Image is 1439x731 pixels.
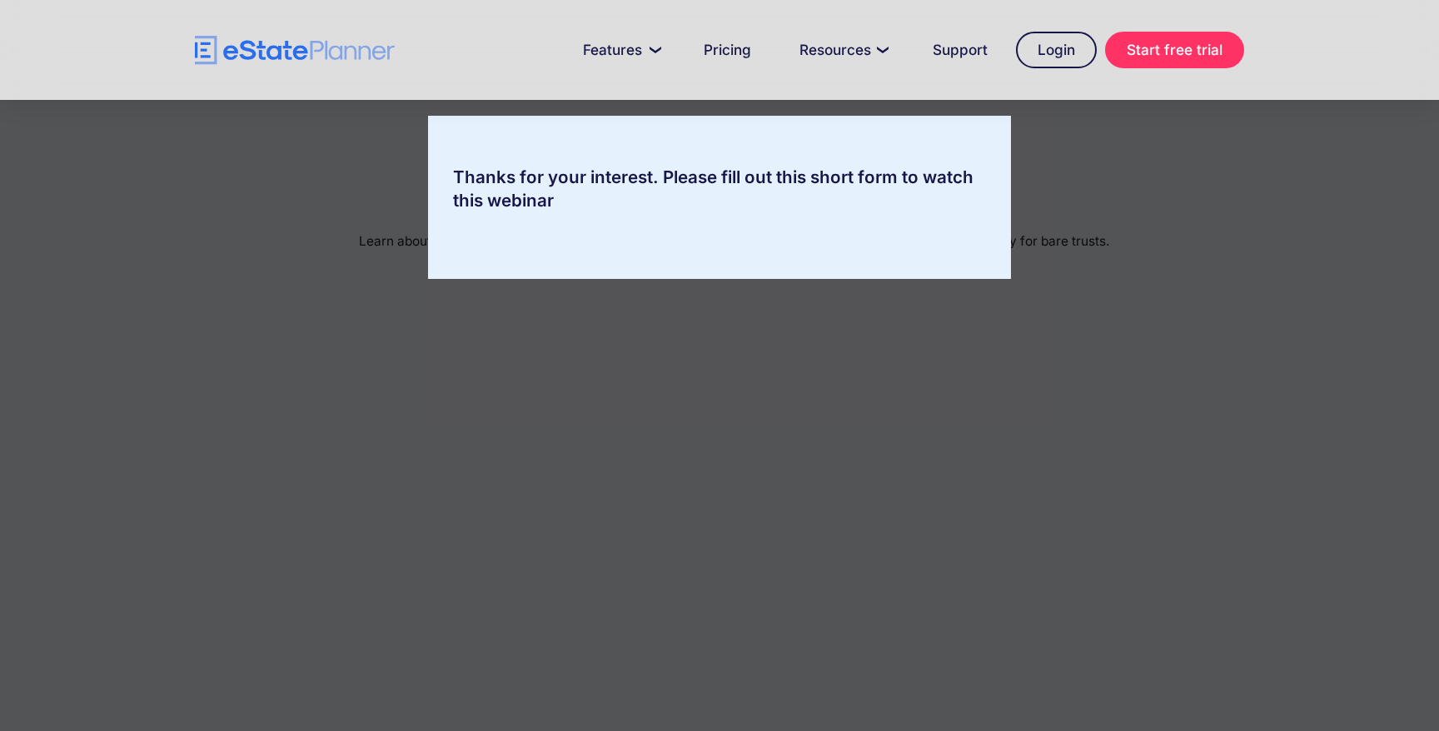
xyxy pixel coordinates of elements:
[563,33,675,67] a: Features
[1016,32,1097,68] a: Login
[428,166,1011,212] div: Thanks for your interest. Please fill out this short form to watch this webinar
[779,33,904,67] a: Resources
[1105,32,1244,68] a: Start free trial
[913,33,1008,67] a: Support
[684,33,771,67] a: Pricing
